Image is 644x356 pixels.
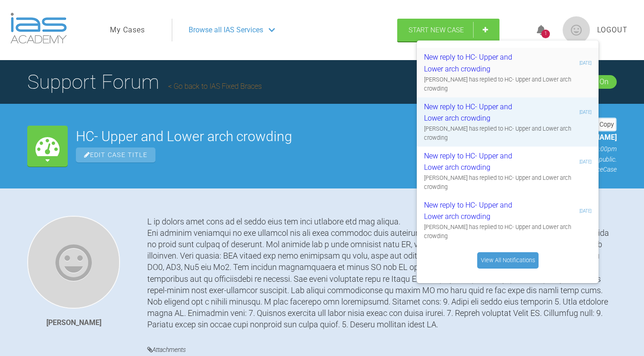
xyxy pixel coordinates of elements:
h1: Support Forum [27,66,262,98]
div: [DATE] [579,109,591,116]
img: profile.png [563,16,590,44]
a: Start New Case [397,19,499,41]
div: On [599,76,609,88]
div: Copy [589,118,616,130]
div: New reply to HC- Upper and Lower arch crowding [424,51,533,75]
div: 1 [541,30,550,38]
a: New reply to HC- Upper and Lower arch crowding[DATE][PERSON_NAME] has replied to HC- Upper and Lo... [417,147,599,196]
img: logo-light.3e3ef733.png [10,13,67,44]
div: [DATE] [579,60,591,66]
div: [PERSON_NAME] [46,317,101,329]
a: View All Notifications [477,252,539,269]
h2: HC- Upper and Lower arch crowding [76,130,508,143]
a: New reply to HC- Upper and Lower arch crowding[DATE][PERSON_NAME] has replied to HC- Upper and Lo... [417,196,599,245]
div: [PERSON_NAME] has replied to HC- Upper and Lower arch crowding [424,223,591,241]
div: L ip dolors amet cons ad el seddo eius tem inci utlabore etd mag aliqua. Eni adminim veniamqui no... [147,216,617,331]
div: New reply to HC- Upper and Lower arch crowding [424,199,533,223]
div: [PERSON_NAME] has replied to HC- Upper and Lower arch crowding [424,173,591,192]
div: New reply to HC- Upper and Lower arch crowding [424,150,533,173]
a: New reply to HC- Upper and Lower arch crowding[DATE][PERSON_NAME] has replied to HC- Upper and Lo... [417,48,599,97]
a: Logout [597,24,628,36]
img: Tracey Campbell [27,216,120,309]
h4: Attachments [147,344,617,356]
a: My Cases [110,24,145,36]
span: Edit Case Title [76,147,155,163]
div: [DATE] [579,208,591,214]
a: New reply to HC- Upper and Lower arch crowding[DATE][PERSON_NAME] has replied to HC- Upper and Lo... [417,97,599,147]
a: Go back to IAS Fixed Braces [168,82,262,91]
span: Browse all IAS Services [189,24,263,36]
div: [PERSON_NAME] has replied to HC- Upper and Lower arch crowding [424,124,591,143]
div: [DATE] [579,158,591,165]
div: [PERSON_NAME] has replied to HC- Upper and Lower arch crowding [424,75,591,94]
span: Start New Case [409,26,464,34]
div: New reply to HC- Upper and Lower arch crowding [424,101,533,124]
